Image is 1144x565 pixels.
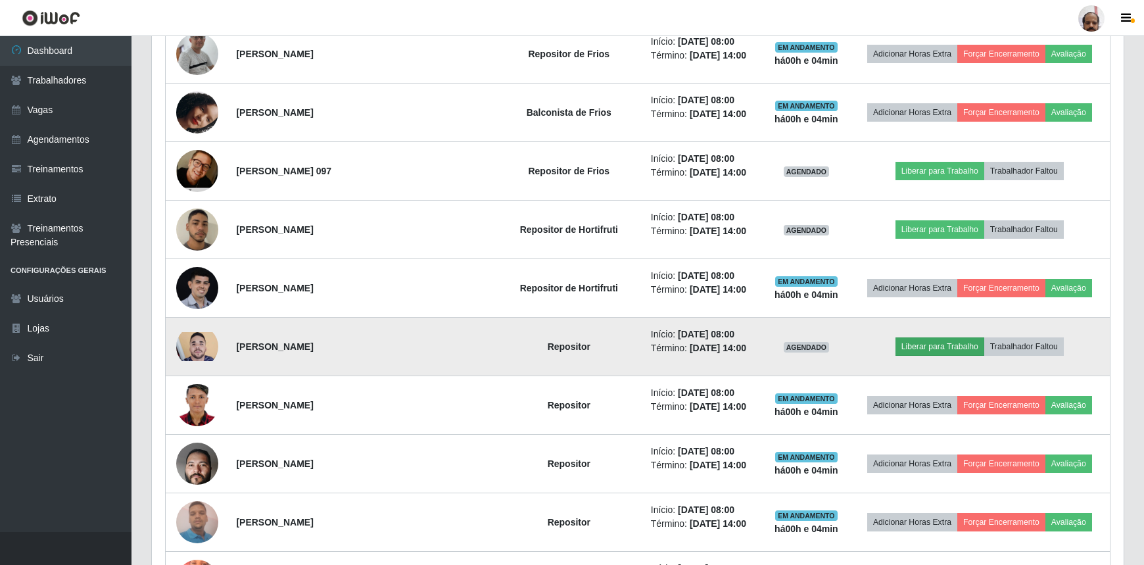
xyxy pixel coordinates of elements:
[651,210,755,224] li: Início:
[984,220,1064,239] button: Trabalhador Faltou
[548,458,590,469] strong: Repositor
[775,42,838,53] span: EM ANDAMENTO
[651,341,755,355] li: Término:
[957,454,1045,473] button: Forçar Encerramento
[236,166,331,176] strong: [PERSON_NAME] 097
[775,510,838,521] span: EM ANDAMENTO
[678,387,734,398] time: [DATE] 08:00
[176,494,218,550] img: 1747319122183.jpeg
[236,517,313,528] strong: [PERSON_NAME]
[957,45,1045,63] button: Forçar Encerramento
[867,454,957,473] button: Adicionar Horas Extra
[784,225,830,235] span: AGENDADO
[520,283,618,293] strong: Repositor de Hortifruti
[678,446,734,456] time: [DATE] 08:00
[651,400,755,414] li: Término:
[176,75,218,150] img: 1702646903023.jpeg
[690,284,746,295] time: [DATE] 14:00
[867,396,957,414] button: Adicionar Horas Extra
[651,269,755,283] li: Início:
[651,517,755,531] li: Término:
[690,401,746,412] time: [DATE] 14:00
[548,400,590,410] strong: Repositor
[651,93,755,107] li: Início:
[528,49,609,59] strong: Repositor de Frios
[651,224,755,238] li: Término:
[690,343,746,353] time: [DATE] 14:00
[176,267,218,309] img: 1754654959854.jpeg
[651,35,755,49] li: Início:
[775,406,838,417] strong: há 00 h e 04 min
[236,224,313,235] strong: [PERSON_NAME]
[176,6,218,102] img: 1689019762958.jpeg
[528,166,609,176] strong: Repositor de Frios
[678,329,734,339] time: [DATE] 08:00
[651,328,755,341] li: Início:
[176,193,218,267] img: 1749859968121.jpeg
[690,167,746,178] time: [DATE] 14:00
[236,283,313,293] strong: [PERSON_NAME]
[957,396,1045,414] button: Forçar Encerramento
[548,517,590,528] strong: Repositor
[236,341,313,352] strong: [PERSON_NAME]
[678,95,734,105] time: [DATE] 08:00
[867,513,957,531] button: Adicionar Horas Extra
[895,337,984,356] button: Liberar para Trabalho
[895,162,984,180] button: Liberar para Trabalho
[1045,513,1092,531] button: Avaliação
[236,49,313,59] strong: [PERSON_NAME]
[548,341,590,352] strong: Repositor
[651,458,755,472] li: Término:
[784,166,830,177] span: AGENDADO
[957,513,1045,531] button: Forçar Encerramento
[775,452,838,462] span: EM ANDAMENTO
[1045,396,1092,414] button: Avaliação
[527,107,611,118] strong: Balconista de Frios
[775,465,838,476] strong: há 00 h e 04 min
[775,55,838,66] strong: há 00 h e 04 min
[775,101,838,111] span: EM ANDAMENTO
[236,458,313,469] strong: [PERSON_NAME]
[1045,103,1092,122] button: Avaliação
[775,393,838,404] span: EM ANDAMENTO
[176,417,218,510] img: 1750593066076.jpeg
[651,283,755,297] li: Término:
[236,107,313,118] strong: [PERSON_NAME]
[678,270,734,281] time: [DATE] 08:00
[651,445,755,458] li: Início:
[775,276,838,287] span: EM ANDAMENTO
[520,224,618,235] strong: Repositor de Hortifruti
[176,376,218,435] img: 1747535956967.jpeg
[651,386,755,400] li: Início:
[957,279,1045,297] button: Forçar Encerramento
[957,103,1045,122] button: Forçar Encerramento
[236,400,313,410] strong: [PERSON_NAME]
[678,153,734,164] time: [DATE] 08:00
[22,10,80,26] img: CoreUI Logo
[1045,279,1092,297] button: Avaliação
[984,337,1064,356] button: Trabalhador Faltou
[651,166,755,180] li: Término:
[690,109,746,119] time: [DATE] 14:00
[678,504,734,515] time: [DATE] 08:00
[1045,454,1092,473] button: Avaliação
[984,162,1064,180] button: Trabalhador Faltou
[678,212,734,222] time: [DATE] 08:00
[1045,45,1092,63] button: Avaliação
[651,107,755,121] li: Término:
[775,524,838,534] strong: há 00 h e 04 min
[690,50,746,61] time: [DATE] 14:00
[176,139,218,203] img: 1743609849878.jpeg
[690,518,746,529] time: [DATE] 14:00
[651,503,755,517] li: Início:
[867,45,957,63] button: Adicionar Horas Extra
[678,36,734,47] time: [DATE] 08:00
[867,279,957,297] button: Adicionar Horas Extra
[775,289,838,300] strong: há 00 h e 04 min
[651,152,755,166] li: Início:
[775,114,838,124] strong: há 00 h e 04 min
[690,226,746,236] time: [DATE] 14:00
[895,220,984,239] button: Liberar para Trabalho
[784,342,830,353] span: AGENDADO
[690,460,746,470] time: [DATE] 14:00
